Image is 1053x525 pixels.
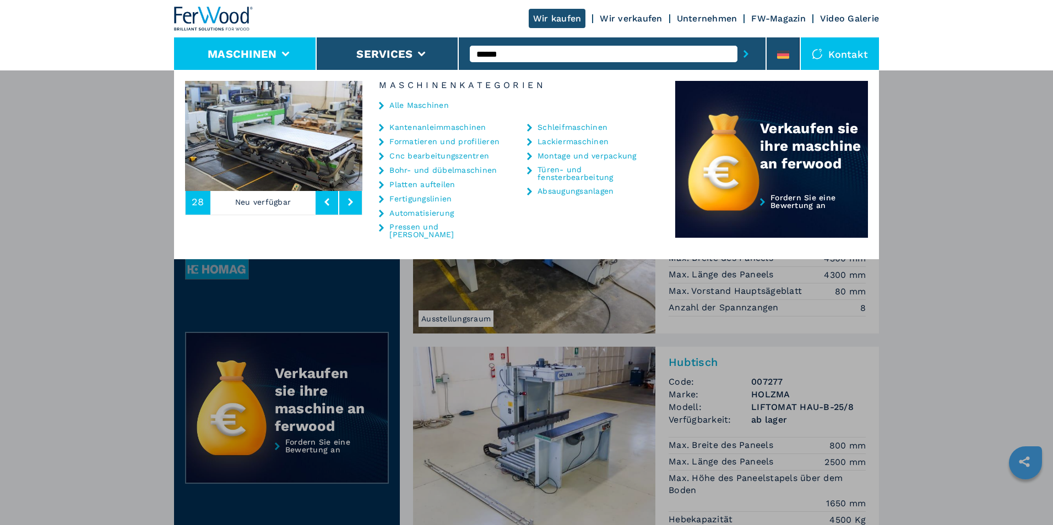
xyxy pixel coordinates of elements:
[192,197,204,207] span: 28
[389,223,500,238] a: Pressen und [PERSON_NAME]
[185,81,362,191] img: image
[538,123,607,131] a: Schleifmaschinen
[538,152,637,160] a: Montage und verpackung
[737,41,755,67] button: submit-button
[538,166,648,181] a: Türen- und fensterbearbeitung
[801,37,879,70] div: Kontakt
[529,9,586,28] a: Wir kaufen
[538,138,609,145] a: Lackiermaschinen
[389,101,449,109] a: Alle Maschinen
[362,81,540,191] img: image
[389,195,452,203] a: Fertigungslinien
[760,119,868,172] div: Verkaufen sie ihre maschine an ferwood
[600,13,662,24] a: Wir verkaufen
[675,194,868,238] a: Fordern Sie eine Bewertung an
[389,123,486,131] a: Kantenanleimmaschinen
[362,81,675,90] h6: Maschinenkategorien
[389,138,500,145] a: Formatieren und profilieren
[389,166,497,174] a: Bohr- und dübelmaschinen
[677,13,737,24] a: Unternehmen
[174,7,253,31] img: Ferwood
[751,13,806,24] a: FW-Magazin
[538,187,614,195] a: Absaugungsanlagen
[208,47,276,61] button: Maschinen
[820,13,879,24] a: Video Galerie
[210,189,316,215] p: Neu verfügbar
[389,152,489,160] a: Cnc bearbeitungszentren
[356,47,412,61] button: Services
[389,209,454,217] a: Automatisierung
[812,48,823,59] img: Kontakt
[389,181,455,188] a: Platten aufteilen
